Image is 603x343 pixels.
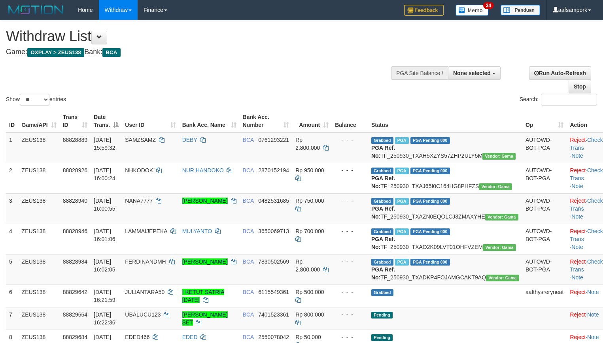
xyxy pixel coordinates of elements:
a: Reject [570,228,586,234]
span: Marked by aafsolysreylen [395,228,409,235]
span: Rp 800.000 [295,311,324,318]
a: Note [571,274,583,281]
td: TF_250930_TXAO2K09LVT01OHFVZEM [368,224,522,254]
a: Note [587,334,599,340]
a: DEBY [182,137,197,143]
b: PGA Ref. No: [371,145,395,159]
h4: Game: Bank: [6,48,394,56]
span: [DATE] 16:00:24 [94,167,115,181]
span: Grabbed [371,198,393,205]
span: BCA [243,258,254,265]
td: ZEUS138 [19,132,60,163]
a: I KETUT SATRIA [DATE] [182,289,225,303]
span: EDED466 [125,334,149,340]
td: ZEUS138 [19,285,60,307]
td: 1 [6,132,19,163]
td: TF_250930_TXADKP4FOJAMGCAKT9AQ [368,254,522,285]
span: 88828984 [63,258,87,265]
span: Rp 2.800.000 [295,137,320,151]
span: Rp 50.000 [295,334,321,340]
td: 5 [6,254,19,285]
td: 7 [6,307,19,330]
span: Grabbed [371,228,393,235]
span: BCA [243,311,254,318]
div: - - - [335,197,365,205]
span: 88828926 [63,167,87,173]
span: 88828889 [63,137,87,143]
span: None selected [453,70,491,76]
span: PGA Pending [410,228,450,235]
span: BCA [243,289,254,295]
a: Note [587,289,599,295]
th: Balance [332,110,368,132]
div: - - - [335,288,365,296]
td: ZEUS138 [19,163,60,193]
td: AUTOWD-BOT-PGA [522,254,567,285]
a: Reject [570,311,586,318]
a: Check Trans [570,258,603,273]
span: Grabbed [371,168,393,174]
a: Reject [570,137,586,143]
div: PGA Site Balance / [391,66,448,80]
div: - - - [335,166,365,174]
a: [PERSON_NAME] [182,198,228,204]
td: AUTOWD-BOT-PGA [522,163,567,193]
a: Check Trans [570,167,603,181]
div: - - - [335,333,365,341]
span: NANA7777 [125,198,153,204]
span: Copy 6115549361 to clipboard [258,289,289,295]
span: Pending [371,312,393,318]
a: EDED [182,334,198,340]
span: Copy 2550078042 to clipboard [258,334,289,340]
td: 6 [6,285,19,307]
th: Trans ID: activate to sort column ascending [60,110,91,132]
b: PGA Ref. No: [371,236,395,250]
b: PGA Ref. No: [371,205,395,220]
a: Check Trans [570,137,603,151]
span: 88829684 [63,334,87,340]
th: Date Trans.: activate to sort column descending [91,110,122,132]
span: Rp 950.000 [295,167,324,173]
span: PGA Pending [410,259,450,266]
a: Note [571,183,583,189]
th: ID [6,110,19,132]
span: Grabbed [371,259,393,266]
span: Vendor URL: https://trx31.1velocity.biz [486,275,519,281]
span: FERDINANDMH [125,258,166,265]
span: Copy 7830502569 to clipboard [258,258,289,265]
input: Search: [541,94,597,106]
a: Stop [569,80,591,93]
span: [DATE] 15:59:32 [94,137,115,151]
div: - - - [335,311,365,318]
span: [DATE] 16:02:05 [94,258,115,273]
label: Show entries [6,94,66,106]
span: 88828946 [63,228,87,234]
span: Rp 500.000 [295,289,324,295]
span: PGA Pending [410,137,450,144]
a: Note [571,153,583,159]
span: [DATE] 16:21:59 [94,289,115,303]
td: 2 [6,163,19,193]
a: Reject [570,289,586,295]
td: ZEUS138 [19,254,60,285]
th: Op: activate to sort column ascending [522,110,567,132]
span: Vendor URL: https://trx31.1velocity.biz [479,183,512,190]
td: ZEUS138 [19,193,60,224]
a: Reject [570,198,586,204]
a: Note [571,244,583,250]
span: NHKODOK [125,167,153,173]
span: BCA [243,198,254,204]
img: Feedback.jpg [404,5,444,16]
span: 88829664 [63,311,87,318]
label: Search: [520,94,597,106]
td: AUTOWD-BOT-PGA [522,132,567,163]
span: Grabbed [371,289,393,296]
a: Reject [570,258,586,265]
a: Reject [570,167,586,173]
span: 34 [483,2,494,9]
td: TF_250930_TXAZN0EQOLCJ3ZMAXYHE [368,193,522,224]
b: PGA Ref. No: [371,175,395,189]
h1: Withdraw List [6,28,394,44]
span: Pending [371,334,393,341]
span: Grabbed [371,137,393,144]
